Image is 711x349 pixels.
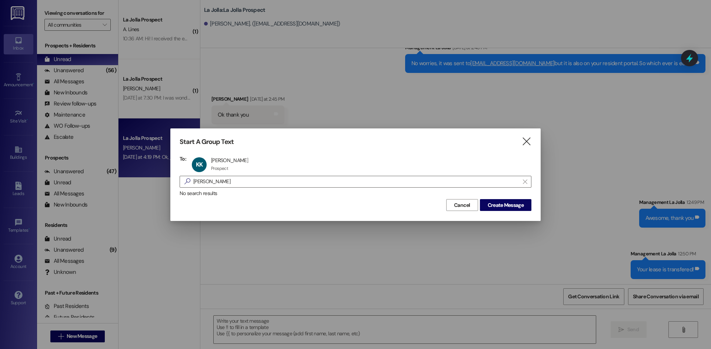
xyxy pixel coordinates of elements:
[193,177,519,187] input: Search for any contact or apartment
[454,201,470,209] span: Cancel
[488,201,524,209] span: Create Message
[196,161,203,168] span: KK
[480,199,531,211] button: Create Message
[521,138,531,145] i: 
[181,178,193,185] i: 
[180,155,186,162] h3: To:
[523,179,527,185] i: 
[519,176,531,187] button: Clear text
[446,199,478,211] button: Cancel
[211,165,228,171] div: Prospect
[180,189,531,197] div: No search results
[211,157,248,164] div: [PERSON_NAME]
[180,138,234,146] h3: Start A Group Text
